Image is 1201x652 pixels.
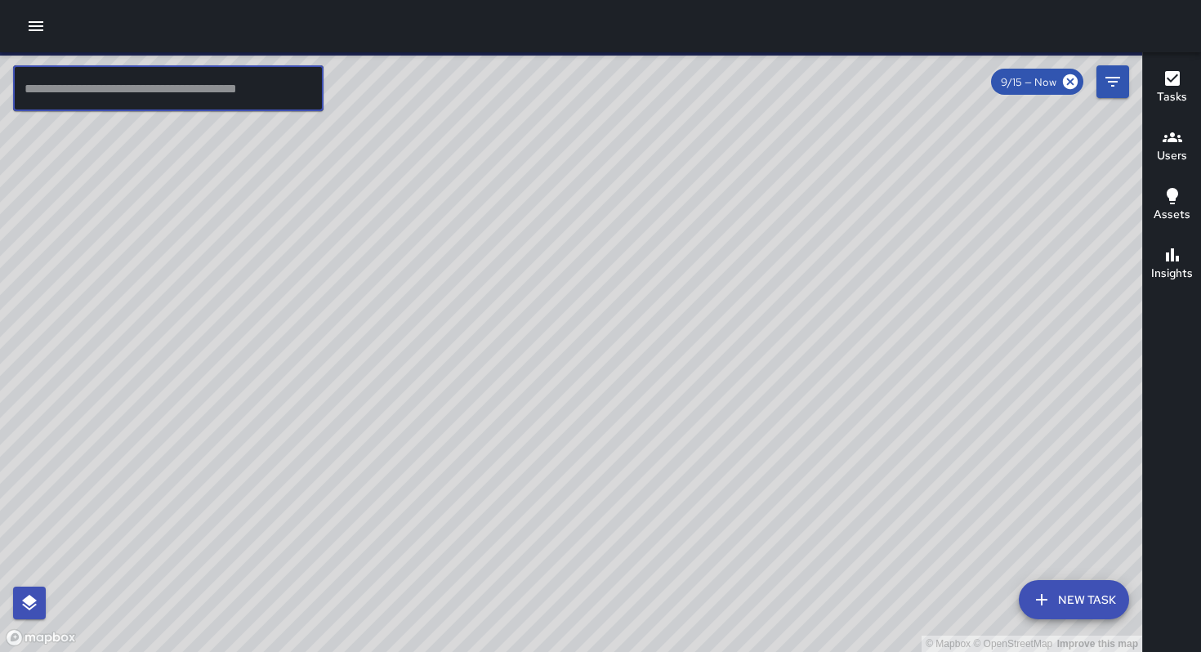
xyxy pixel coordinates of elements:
[1096,65,1129,98] button: Filters
[1151,265,1193,283] h6: Insights
[1019,580,1129,619] button: New Task
[1143,176,1201,235] button: Assets
[1154,206,1190,224] h6: Assets
[991,69,1083,95] div: 9/15 — Now
[991,75,1066,89] span: 9/15 — Now
[1157,147,1187,165] h6: Users
[1157,88,1187,106] h6: Tasks
[1143,118,1201,176] button: Users
[1143,235,1201,294] button: Insights
[1143,59,1201,118] button: Tasks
